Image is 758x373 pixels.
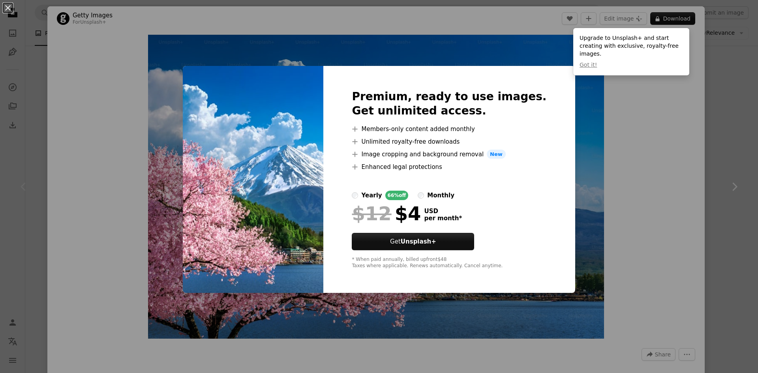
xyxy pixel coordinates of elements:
div: yearly [361,191,382,200]
div: * When paid annually, billed upfront $48 Taxes where applicable. Renews automatically. Cancel any... [352,257,546,269]
input: yearly66%off [352,192,358,199]
div: 66% off [385,191,409,200]
li: Image cropping and background removal [352,150,546,159]
div: $4 [352,203,421,224]
li: Members-only content added monthly [352,124,546,134]
button: Got it! [580,61,597,69]
span: per month * [424,215,462,222]
strong: Unsplash+ [401,238,436,245]
span: USD [424,208,462,215]
div: Upgrade to Unsplash+ and start creating with exclusive, royalty-free images. [573,28,689,75]
button: GetUnsplash+ [352,233,474,250]
input: monthly [418,192,424,199]
li: Enhanced legal protections [352,162,546,172]
img: premium_photo-1661964177687-57387c2cbd14 [183,66,323,293]
span: New [487,150,506,159]
h2: Premium, ready to use images. Get unlimited access. [352,90,546,118]
span: $12 [352,203,391,224]
div: monthly [427,191,454,200]
li: Unlimited royalty-free downloads [352,137,546,146]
